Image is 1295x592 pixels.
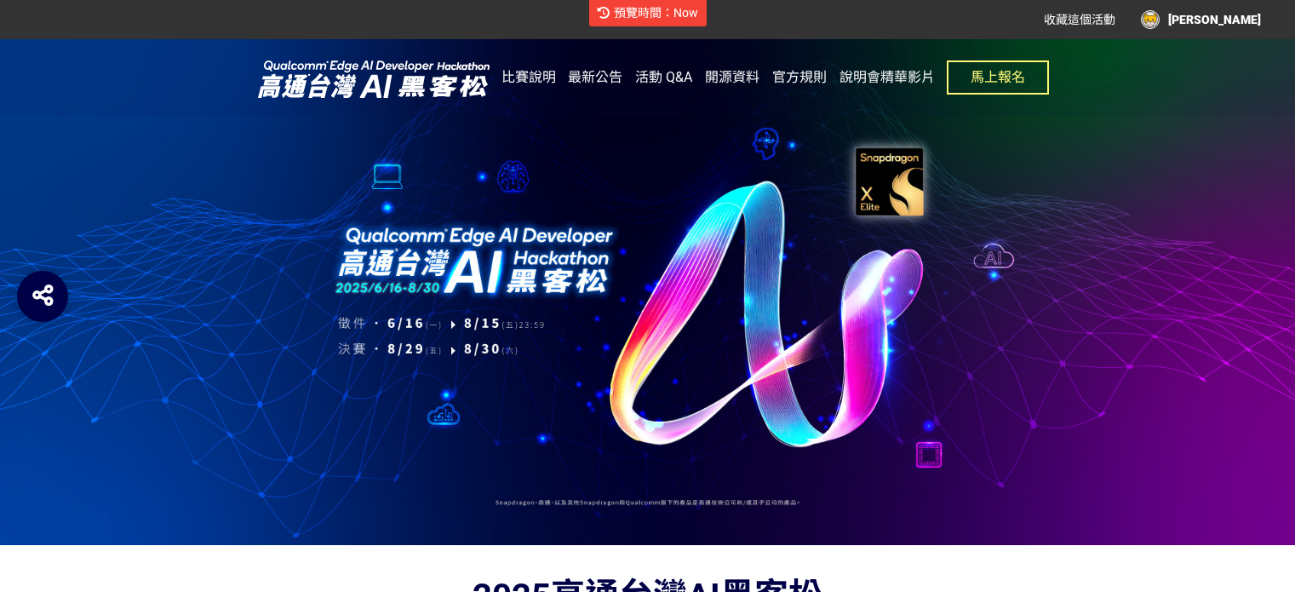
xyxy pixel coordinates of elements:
[705,69,759,85] span: 開源資料
[971,69,1025,85] span: 馬上報名
[839,39,935,116] a: 說明會精華影片
[568,69,622,85] span: 最新公告
[1044,13,1115,26] span: 收藏這個活動
[568,39,622,116] a: 最新公告
[246,57,501,100] img: 2025高通台灣AI黑客松
[947,60,1049,95] button: 馬上報名
[614,6,698,20] span: 預覽時間：Now
[635,39,692,116] a: 活動 Q&A
[635,69,692,85] span: 活動 Q&A
[501,69,556,85] span: 比賽說明
[772,69,827,85] span: 官方規則
[501,39,556,116] a: 比賽說明
[839,69,935,85] span: 說明會精華影片
[772,39,827,116] a: 官方規則
[705,39,759,116] a: 開源資料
